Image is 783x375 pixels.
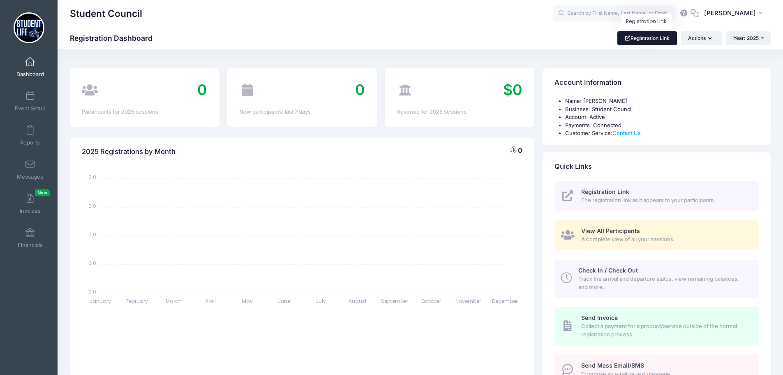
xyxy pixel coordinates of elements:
li: Payments: Connected [565,121,759,130]
h4: Quick Links [554,155,592,178]
span: Year: 2025 [733,35,759,41]
span: Financials [18,242,43,249]
a: Registration Link [617,31,677,45]
button: Actions [681,31,722,45]
tspan: November [455,298,481,305]
tspan: September [381,298,409,305]
img: Student Council [14,12,44,43]
span: 0 [518,146,522,154]
div: New participants: last 7 days [239,108,365,116]
span: Send Mass Email/SMS [581,362,644,369]
tspan: 0.0 [88,288,96,295]
span: Send Invoice [581,314,618,321]
a: View All Participants A complete view of all your sessions. [554,220,759,250]
tspan: March [166,298,182,305]
a: Messages [11,155,50,184]
tspan: 0.0 [88,259,96,266]
tspan: February [126,298,148,305]
a: Reports [11,121,50,150]
span: $0 [503,81,522,99]
tspan: October [422,298,442,305]
span: Dashboard [16,71,44,78]
tspan: July [316,298,326,305]
a: Dashboard [11,53,50,82]
span: View All Participants [581,227,640,234]
span: Check In / Check Out [578,267,638,274]
a: Contact Us [612,130,641,136]
div: Revenue for 2025 sessions [397,108,522,116]
tspan: December [492,298,518,305]
li: Customer Service: [565,129,759,137]
input: Search by First Name, Last Name, or Email... [553,5,677,22]
a: Check In / Check Out Track the arrival and departure status, view remaining balances, and more. [554,260,759,298]
li: Business: Student Council [565,105,759,114]
a: Financials [11,224,50,252]
h1: Student Council [70,4,142,23]
h4: Account Information [554,71,621,95]
tspan: May [242,298,253,305]
span: Event Setup [15,105,46,112]
li: Account: Active [565,113,759,121]
h4: 2025 Registrations by Month [82,140,176,163]
span: A complete view of all your sessions. [581,235,749,244]
span: [PERSON_NAME] [704,9,756,18]
tspan: January [90,298,111,305]
button: Year: 2025 [726,31,771,45]
h1: Registration Dashboard [70,34,159,42]
span: New [35,189,50,196]
a: Registration Link The registration link as it appears to your participants. [554,181,759,211]
tspan: 0.0 [88,231,96,238]
span: Messages [17,173,43,180]
tspan: June [278,298,291,305]
li: Name: [PERSON_NAME] [565,97,759,105]
span: 0 [355,81,365,99]
span: Reports [20,139,40,146]
tspan: August [349,298,367,305]
span: Collect a payment for a product/service outside of the normal registration process [581,322,749,338]
a: Send Invoice Collect a payment for a product/service outside of the normal registration process [554,307,759,345]
span: 0 [197,81,207,99]
div: Participants for 2025 sessions [82,108,207,116]
span: The registration link as it appears to your participants. [581,196,749,205]
span: Track the arrival and departure status, view remaining balances, and more. [578,275,749,291]
span: Registration Link [581,188,629,195]
tspan: April [206,298,216,305]
div: Registration Link [621,14,672,29]
a: InvoicesNew [11,189,50,218]
tspan: 0.0 [88,174,96,181]
a: Event Setup [11,87,50,116]
tspan: 0.0 [88,202,96,209]
button: [PERSON_NAME] [699,4,771,23]
span: Invoices [20,207,41,214]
